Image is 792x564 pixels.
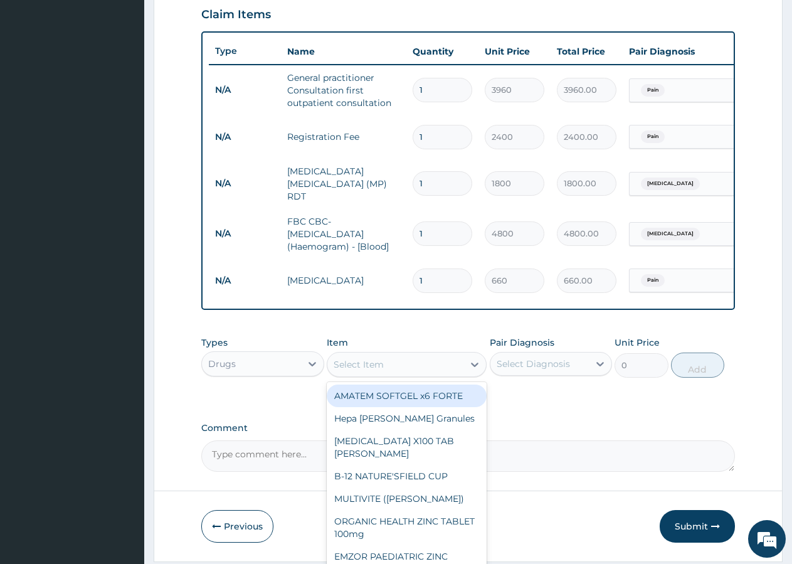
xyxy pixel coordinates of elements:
[327,430,487,465] div: [MEDICAL_DATA] X100 TAB [PERSON_NAME]
[327,510,487,545] div: ORGANIC HEALTH ZINC TABLET 100mg
[23,63,51,94] img: d_794563401_company_1708531726252_794563401
[73,158,173,285] span: We're online!
[334,358,384,371] div: Select Item
[209,125,281,149] td: N/A
[623,39,761,64] th: Pair Diagnosis
[327,487,487,510] div: MULTIVITE ([PERSON_NAME])
[327,407,487,430] div: Hepa [PERSON_NAME] Granules
[201,338,228,348] label: Types
[497,358,570,370] div: Select Diagnosis
[671,353,724,378] button: Add
[201,8,271,22] h3: Claim Items
[281,39,406,64] th: Name
[209,172,281,195] td: N/A
[641,274,665,287] span: Pain
[206,6,236,36] div: Minimize live chat window
[281,124,406,149] td: Registration Fee
[281,65,406,115] td: General practitioner Consultation first outpatient consultation
[209,40,281,63] th: Type
[551,39,623,64] th: Total Price
[281,159,406,209] td: [MEDICAL_DATA] [MEDICAL_DATA] (MP) RDT
[641,228,700,240] span: [MEDICAL_DATA]
[209,78,281,102] td: N/A
[641,84,665,97] span: Pain
[327,465,487,487] div: B-12 NATURE'SFIELD CUP
[201,423,735,434] label: Comment
[65,70,211,87] div: Chat with us now
[281,209,406,259] td: FBC CBC-[MEDICAL_DATA] (Haemogram) - [Blood]
[641,178,700,190] span: [MEDICAL_DATA]
[327,385,487,407] div: AMATEM SOFTGEL x6 FORTE
[201,510,273,543] button: Previous
[641,130,665,143] span: Pain
[6,343,239,386] textarea: Type your message and hit 'Enter'
[209,222,281,245] td: N/A
[208,358,236,370] div: Drugs
[281,268,406,293] td: [MEDICAL_DATA]
[327,336,348,349] label: Item
[660,510,735,543] button: Submit
[406,39,478,64] th: Quantity
[615,336,660,349] label: Unit Price
[209,269,281,292] td: N/A
[490,336,554,349] label: Pair Diagnosis
[478,39,551,64] th: Unit Price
